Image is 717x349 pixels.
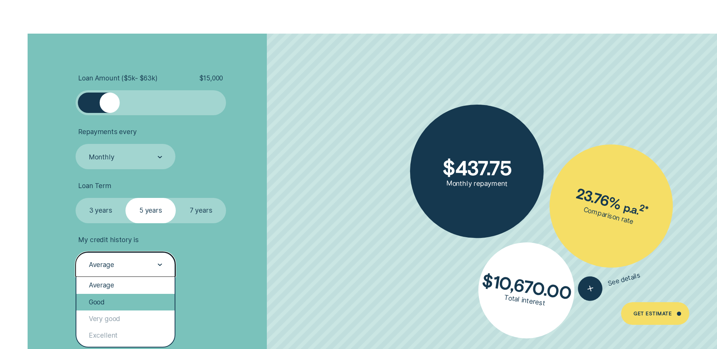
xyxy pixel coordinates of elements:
[176,198,226,223] label: 7 years
[621,302,689,325] a: Get Estimate
[199,74,223,82] span: $ 15,000
[89,261,114,269] div: Average
[76,327,175,344] div: Excellent
[125,198,176,223] label: 5 years
[76,294,175,310] div: Good
[575,263,644,304] button: See details
[78,128,136,136] span: Repayments every
[78,236,138,244] span: My credit history is
[78,74,157,82] span: Loan Amount ( $5k - $63k )
[78,182,111,190] span: Loan Term
[607,271,641,288] span: See details
[76,277,175,293] div: Average
[89,153,115,161] div: Monthly
[76,310,175,327] div: Very good
[76,198,126,223] label: 3 years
